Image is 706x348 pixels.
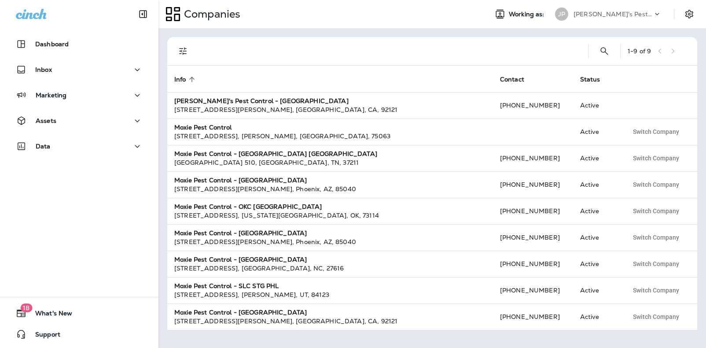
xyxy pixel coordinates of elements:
td: [PHONE_NUMBER] [493,304,573,330]
div: [STREET_ADDRESS] , [PERSON_NAME] , [GEOGRAPHIC_DATA] , 75063 [174,132,486,141]
span: Switch Company [633,208,679,214]
strong: [PERSON_NAME]'s Pest Control - [GEOGRAPHIC_DATA] [174,97,349,105]
span: Support [26,331,60,341]
button: Switch Company [628,310,684,323]
div: [GEOGRAPHIC_DATA] 510 , [GEOGRAPHIC_DATA] , TN , 37211 [174,158,486,167]
td: [PHONE_NUMBER] [493,171,573,198]
div: [STREET_ADDRESS][PERSON_NAME] , [GEOGRAPHIC_DATA] , CA , 92121 [174,317,486,326]
button: Dashboard [9,35,150,53]
button: Switch Company [628,204,684,218]
td: Active [573,198,621,224]
div: [STREET_ADDRESS][PERSON_NAME] , [GEOGRAPHIC_DATA] , CA , 92121 [174,105,486,114]
button: Switch Company [628,125,684,138]
span: 18 [20,304,32,312]
strong: Moxie Pest Control - [GEOGRAPHIC_DATA] [GEOGRAPHIC_DATA] [174,150,377,158]
span: Switch Company [633,129,679,135]
strong: Moxie Pest Control - [GEOGRAPHIC_DATA] [174,308,307,316]
td: Active [573,251,621,277]
button: Settings [681,6,697,22]
strong: Moxie Pest Control - SLC STG PHL [174,282,279,290]
div: [STREET_ADDRESS] , [PERSON_NAME] , UT , 84123 [174,290,486,299]
td: Active [573,171,621,198]
span: Switch Company [633,155,679,161]
button: Switch Company [628,178,684,191]
span: Contact [500,76,524,83]
button: Assets [9,112,150,130]
span: Info [174,75,198,83]
span: Switch Company [633,234,679,241]
strong: Moxie Pest Control [174,123,232,131]
span: Switch Company [633,181,679,188]
td: Active [573,304,621,330]
button: Support [9,326,150,343]
p: [PERSON_NAME]'s Pest Control - [GEOGRAPHIC_DATA] [574,11,653,18]
strong: Moxie Pest Control - [GEOGRAPHIC_DATA] [174,176,307,184]
button: Switch Company [628,257,684,270]
td: Active [573,92,621,118]
td: Active [573,118,621,145]
span: Switch Company [633,314,679,320]
button: Inbox [9,61,150,78]
span: Info [174,76,186,83]
td: Active [573,224,621,251]
p: Inbox [35,66,52,73]
td: [PHONE_NUMBER] [493,92,573,118]
td: Active [573,145,621,171]
button: Search Companies [596,42,613,60]
p: Companies [180,7,240,21]
p: Assets [36,117,56,124]
span: Working as: [509,11,546,18]
strong: Moxie Pest Control - [GEOGRAPHIC_DATA] [174,229,307,237]
td: [PHONE_NUMBER] [493,277,573,304]
button: Switch Company [628,152,684,165]
span: Status [580,75,612,83]
span: Status [580,76,600,83]
strong: Moxie Pest Control - [GEOGRAPHIC_DATA] [174,255,307,263]
td: [PHONE_NUMBER] [493,224,573,251]
button: Marketing [9,86,150,104]
div: JP [555,7,568,21]
span: Switch Company [633,261,679,267]
td: Active [573,277,621,304]
button: Filters [174,42,192,60]
div: [STREET_ADDRESS][PERSON_NAME] , Phoenix , AZ , 85040 [174,185,486,193]
p: Dashboard [35,41,69,48]
button: Switch Company [628,284,684,297]
div: [STREET_ADDRESS] , [US_STATE][GEOGRAPHIC_DATA] , OK , 73114 [174,211,486,220]
td: [PHONE_NUMBER] [493,198,573,224]
button: 18What's New [9,304,150,322]
button: Switch Company [628,231,684,244]
p: Marketing [36,92,66,99]
div: [STREET_ADDRESS] , [GEOGRAPHIC_DATA] , NC , 27616 [174,264,486,273]
td: [PHONE_NUMBER] [493,251,573,277]
div: 1 - 9 of 9 [628,48,651,55]
span: What's New [26,310,72,320]
span: Contact [500,75,536,83]
button: Collapse Sidebar [131,5,155,23]
button: Data [9,137,150,155]
span: Switch Company [633,287,679,293]
strong: Moxie Pest Control - OKC [GEOGRAPHIC_DATA] [174,203,322,211]
td: [PHONE_NUMBER] [493,145,573,171]
div: [STREET_ADDRESS][PERSON_NAME] , Phoenix , AZ , 85040 [174,237,486,246]
p: Data [36,143,51,150]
